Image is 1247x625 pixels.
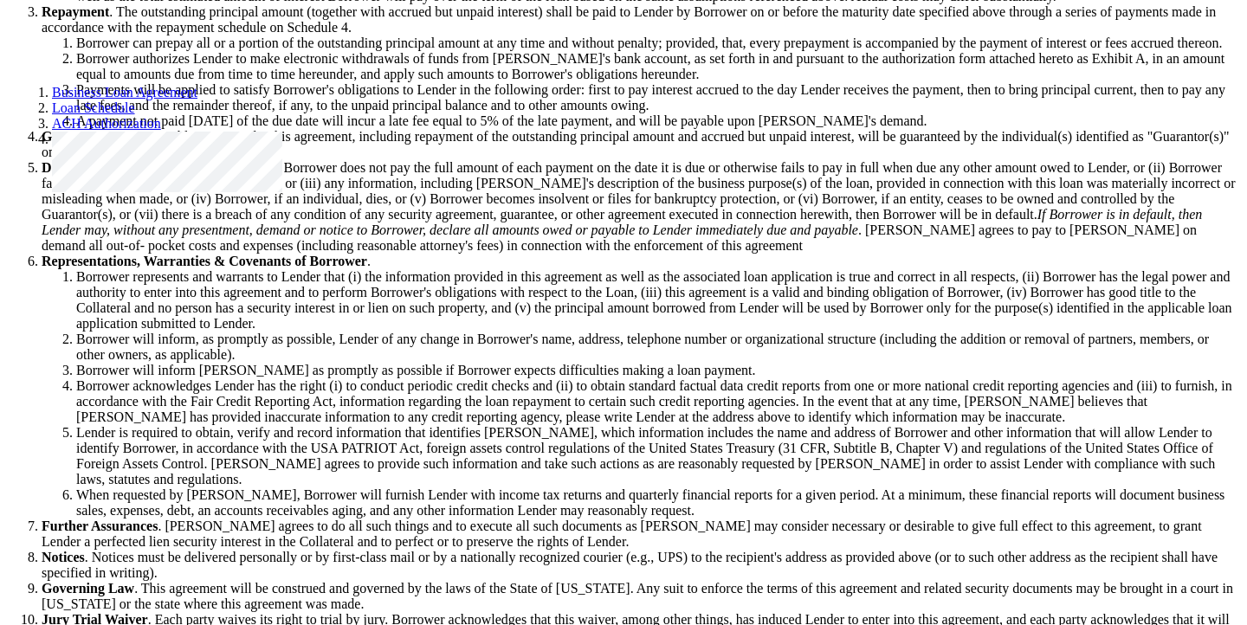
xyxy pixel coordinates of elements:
[42,550,85,564] b: Notices
[42,207,1202,237] i: If Borrower is in default, then Lender may, without any presentment, demand or notice to Borrower...
[76,378,1240,425] li: Borrower acknowledges Lender has the right (i) to conduct periodic credit checks and (ii) to obta...
[42,254,1240,519] li: .
[76,51,1240,82] li: Borrower authorizes Lender to make electronic withdrawals of funds from [PERSON_NAME]'s bank acco...
[42,160,1240,254] li: . Borrower acknowledges that if (i) Borrower does not pay the full amount of each payment on the ...
[42,519,1240,550] li: . [PERSON_NAME] agrees to do all such things and to execute all such documents as [PERSON_NAME] m...
[42,4,109,19] b: Repayment
[42,581,134,596] b: Governing Law
[52,100,135,115] a: Loan Schedule
[42,4,1240,129] li: . The outstanding principal amount (together with accrued but unpaid interest) shall be paid to L...
[42,129,1240,160] li: . Borrower's obligations under this agreement, including repayment of the outstanding principal a...
[76,425,1240,487] li: Lender is required to obtain, verify and record information that identifies [PERSON_NAME], which ...
[76,487,1240,519] li: When requested by [PERSON_NAME], Borrower will furnish Lender with income tax returns and quarter...
[76,113,1240,129] li: A payment not paid [DATE] of the due date will incur a late fee equal to 5% of the late payment, ...
[76,35,1240,51] li: Borrower can prepay all or a portion of the outstanding principal amount at any time and without ...
[52,85,197,100] a: Business Loan Agreement
[76,269,1240,332] li: Borrower represents and warrants to Lender that (i) the information provided in this agreement as...
[76,82,1240,113] li: Payments will be applied to satisfy Borrower's obligations to Lender in the following order: firs...
[42,581,1240,612] li: . This agreement will be construed and governed by the laws of the State of [US_STATE]. Any suit ...
[42,254,367,268] b: Representations, Warranties & Covenants of Borrower
[76,363,1240,378] li: Borrower will inform [PERSON_NAME] as promptly as possible if Borrower expects difficulties makin...
[52,116,161,131] a: ACH Authorization
[42,519,158,533] b: Further Assurances
[76,332,1240,363] li: Borrower will inform, as promptly as possible, Lender of any change in Borrower's name, address, ...
[42,550,1240,581] li: . Notices must be delivered personally or by first-class mail or by a nationally recognized couri...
